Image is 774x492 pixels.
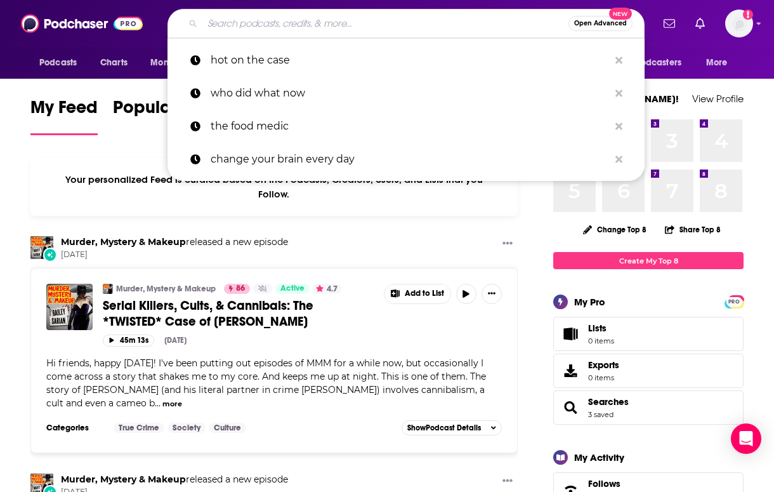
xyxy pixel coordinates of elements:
[574,296,605,308] div: My Pro
[574,451,624,463] div: My Activity
[61,474,186,485] a: Murder, Mystery & Makeup
[103,298,313,329] span: Serial Killers, Cults, & Cannibals: The *TWISTED* Case of [PERSON_NAME]
[692,93,744,105] a: View Profile
[588,410,613,419] a: 3 saved
[43,248,57,262] div: New Episode
[558,325,583,343] span: Lists
[725,10,753,37] img: User Profile
[211,77,609,110] p: who did what now
[384,284,450,303] button: Show More Button
[553,317,744,351] a: Lists
[574,20,627,27] span: Open Advanced
[113,96,221,135] a: Popular Feed
[61,474,288,486] h3: released a new episode
[664,217,721,242] button: Share Top 8
[30,96,98,126] span: My Feed
[690,13,710,34] a: Show notifications dropdown
[113,96,221,126] span: Popular Feed
[280,283,305,295] span: Active
[46,423,103,433] h3: Categories
[46,357,486,409] span: Hi friends, happy [DATE]! I've been putting out episodes of MMM for a while now, but occasionally...
[155,397,161,409] span: ...
[275,284,310,294] a: Active
[114,423,164,433] a: True Crime
[402,420,502,435] button: ShowPodcast Details
[588,336,614,345] span: 0 items
[588,478,620,489] span: Follows
[103,298,375,329] a: Serial Killers, Cults, & Cannibals: The *TWISTED* Case of [PERSON_NAME]
[553,390,744,425] span: Searches
[30,158,518,216] div: Your personalized Feed is curated based on the Podcasts, Creators, Users, and Lists that you Follow.
[407,423,481,432] span: Show Podcast Details
[620,54,681,72] span: For Podcasters
[497,474,518,489] button: Show More Button
[725,10,753,37] span: Logged in as evankrask
[150,54,195,72] span: Monitoring
[706,54,728,72] span: More
[162,399,182,409] button: more
[103,335,154,347] button: 45m 13s
[609,8,632,20] span: New
[575,222,654,237] button: Change Top 8
[558,362,583,380] span: Exports
[167,110,645,143] a: the food medic
[61,236,186,248] a: Murder, Mystery & Makeup
[588,322,607,334] span: Lists
[167,44,645,77] a: hot on the case
[725,10,753,37] button: Show profile menu
[553,252,744,269] a: Create My Top 8
[224,284,250,294] a: 86
[21,11,143,36] img: Podchaser - Follow, Share and Rate Podcasts
[588,478,700,489] a: Follows
[588,359,619,371] span: Exports
[743,10,753,20] svg: Add a profile image
[39,54,77,72] span: Podcasts
[726,297,742,307] span: PRO
[553,354,744,388] a: Exports
[92,51,135,75] a: Charts
[497,236,518,252] button: Show More Button
[211,110,609,143] p: the food medic
[30,51,93,75] button: open menu
[312,284,341,294] button: 4.7
[167,143,645,176] a: change your brain every day
[141,51,212,75] button: open menu
[164,336,187,345] div: [DATE]
[726,296,742,306] a: PRO
[103,284,113,294] img: Murder, Mystery & Makeup
[405,289,444,298] span: Add to List
[30,236,53,259] img: Murder, Mystery & Makeup
[116,284,216,294] a: Murder, Mystery & Makeup
[588,396,629,408] a: Searches
[731,423,761,454] div: Open Intercom Messenger
[167,423,206,433] a: Society
[659,13,680,34] a: Show notifications dropdown
[236,283,245,295] span: 86
[209,423,246,433] a: Culture
[211,44,609,77] p: hot on the case
[588,373,619,382] span: 0 items
[558,399,583,416] a: Searches
[588,322,614,334] span: Lists
[697,51,744,75] button: open menu
[202,13,568,34] input: Search podcasts, credits, & more...
[482,284,502,304] button: Show More Button
[211,143,609,176] p: change your brain every day
[612,51,700,75] button: open menu
[167,9,645,38] div: Search podcasts, credits, & more...
[46,284,93,330] img: Serial Killers, Cults, & Cannibals: The *TWISTED* Case of Ottis Toole
[61,249,288,260] span: [DATE]
[100,54,128,72] span: Charts
[568,16,633,31] button: Open AdvancedNew
[167,77,645,110] a: who did what now
[30,96,98,135] a: My Feed
[61,236,288,248] h3: released a new episode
